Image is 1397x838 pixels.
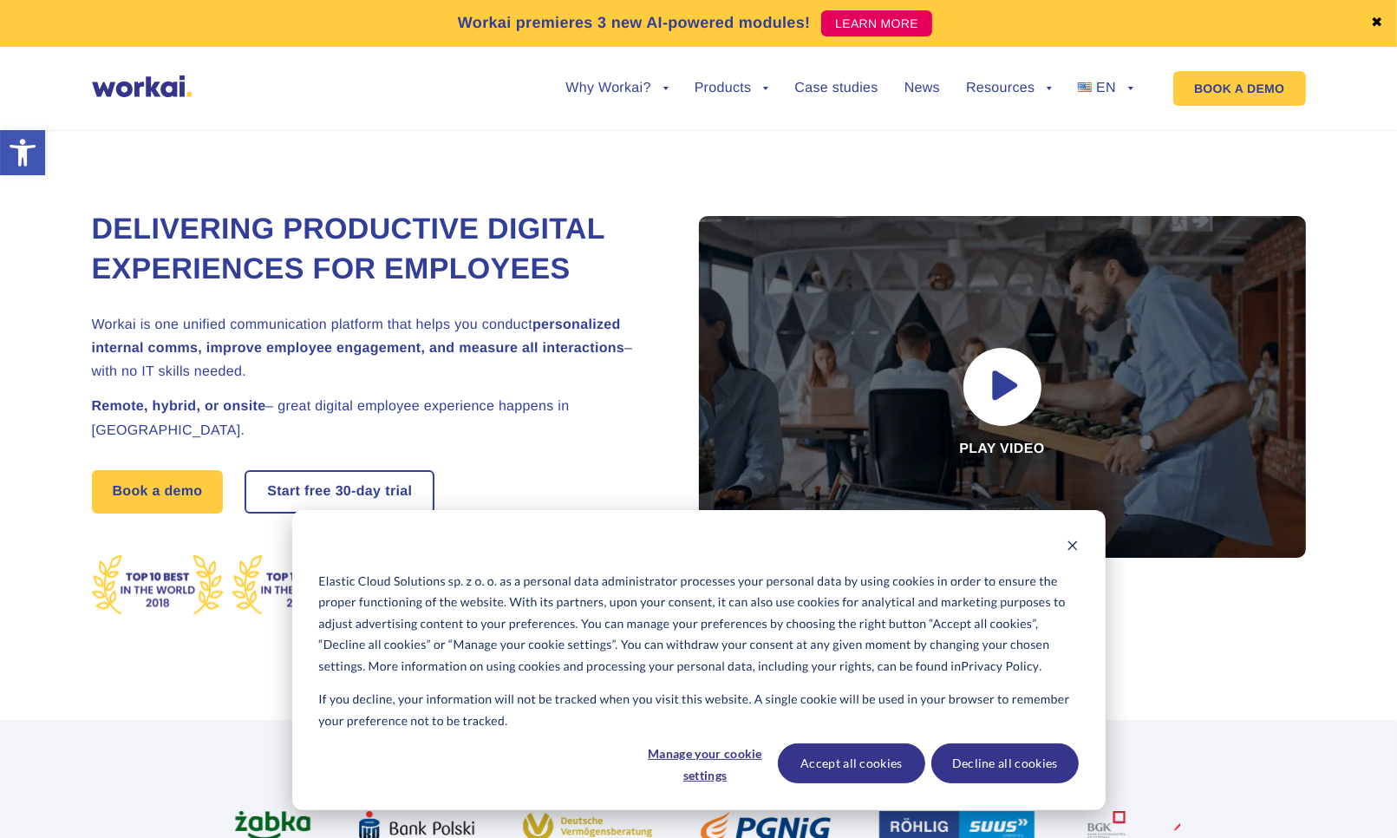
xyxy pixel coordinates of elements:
[1371,16,1383,30] a: ✖
[962,656,1040,678] a: Privacy Policy
[92,470,224,514] a: Book a demo
[931,743,1079,783] button: Decline all cookies
[695,82,769,95] a: Products
[1173,71,1305,106] a: BOOK A DEMO
[318,689,1078,731] p: If you decline, your information will not be tracked when you visit this website. A single cookie...
[904,82,940,95] a: News
[699,216,1306,558] div: Play video
[1096,81,1116,95] span: EN
[92,399,266,414] strong: Remote, hybrid, or onsite
[292,510,1106,810] div: Cookie banner
[1067,537,1079,559] button: Dismiss cookie banner
[92,210,656,290] h1: Delivering Productive Digital Experiences for Employees
[778,743,925,783] button: Accept all cookies
[638,743,772,783] button: Manage your cookie settings
[565,82,668,95] a: Why Workai?
[966,82,1052,95] a: Resources
[218,759,1180,780] h2: More than 100 fast-growing enterprises trust Workai
[92,395,656,442] h2: – great digital employee experience happens in [GEOGRAPHIC_DATA].
[318,571,1078,678] p: Elastic Cloud Solutions sp. z o. o. as a personal data administrator processes your personal data...
[794,82,878,95] a: Case studies
[336,485,382,499] i: 30-day
[458,11,811,35] p: Workai premieres 3 new AI-powered modules!
[821,10,932,36] a: LEARN MORE
[246,472,433,512] a: Start free30-daytrial
[92,313,656,384] h2: Workai is one unified communication platform that helps you conduct – with no IT skills needed.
